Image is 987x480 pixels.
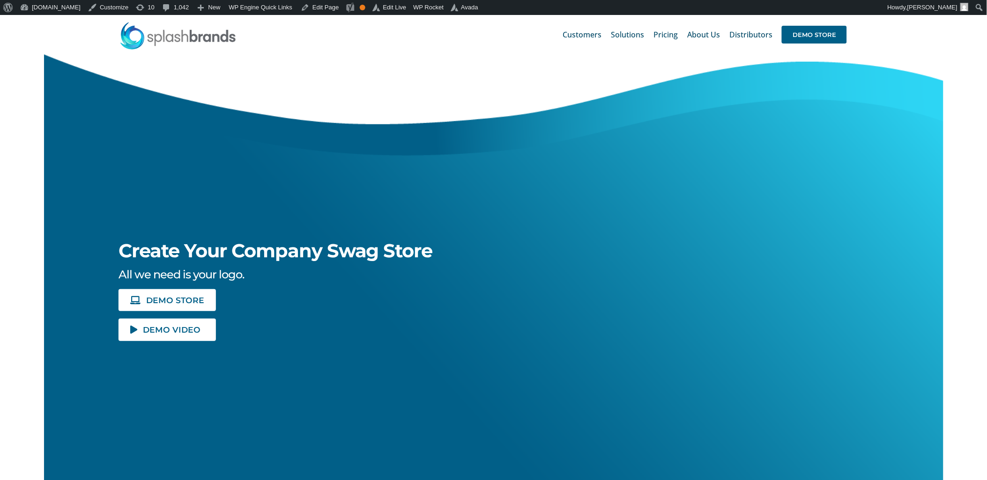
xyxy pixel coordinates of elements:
span: Solutions [611,31,644,38]
span: All we need is your logo. [119,268,244,281]
span: Customers [563,31,601,38]
span: DEMO VIDEO [143,326,200,334]
a: Pricing [653,20,678,50]
span: About Us [687,31,720,38]
span: [PERSON_NAME] [907,4,957,11]
a: Distributors [729,20,772,50]
div: OK [360,5,365,10]
a: DEMO STORE [782,20,847,50]
span: Distributors [729,31,772,38]
span: DEMO STORE [782,26,847,44]
span: DEMO STORE [146,296,204,304]
span: Pricing [653,31,678,38]
a: Customers [563,20,601,50]
a: DEMO STORE [119,289,216,311]
nav: Main Menu [563,20,847,50]
img: SplashBrands.com Logo [119,22,237,50]
span: Create Your Company Swag Store [119,239,433,262]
